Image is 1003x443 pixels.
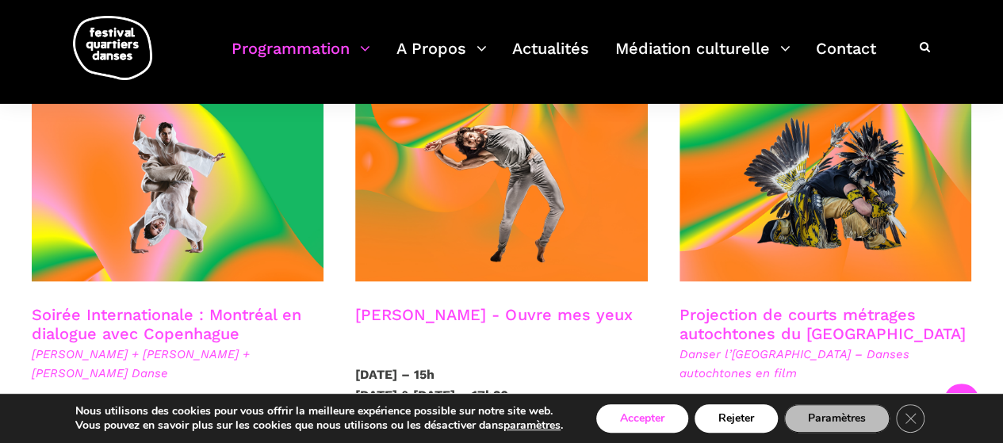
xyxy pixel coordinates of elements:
a: A Propos [396,35,487,82]
strong: [DATE] & [DATE] – 17h30 [DATE] & [DATE] – 16h [355,388,508,423]
button: Close GDPR Cookie Banner [896,404,925,433]
button: Paramètres [784,404,890,433]
span: Danser l’[GEOGRAPHIC_DATA] – Danses autochtones en film [680,345,971,383]
h3: Projection de courts métrages autochtones du [GEOGRAPHIC_DATA] [680,305,971,345]
button: Accepter [596,404,688,433]
h3: [PERSON_NAME] - Ouvre mes yeux [355,305,632,345]
strong: [DATE] – 15h [355,367,435,382]
a: Soirée Internationale : Montréal en dialogue avec Copenhague [32,305,301,343]
span: [PERSON_NAME] + [PERSON_NAME] + [PERSON_NAME] Danse [32,345,323,383]
a: Médiation culturelle [615,35,791,82]
a: Actualités [512,35,589,82]
a: Contact [816,35,876,82]
p: Vous pouvez en savoir plus sur les cookies que nous utilisons ou les désactiver dans . [75,418,563,433]
a: Programmation [232,35,370,82]
button: paramètres [503,418,561,433]
button: Rejeter [695,404,778,433]
p: Nous utilisons des cookies pour vous offrir la meilleure expérience possible sur notre site web. [75,404,563,418]
img: logo-fqd-med [73,16,152,80]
